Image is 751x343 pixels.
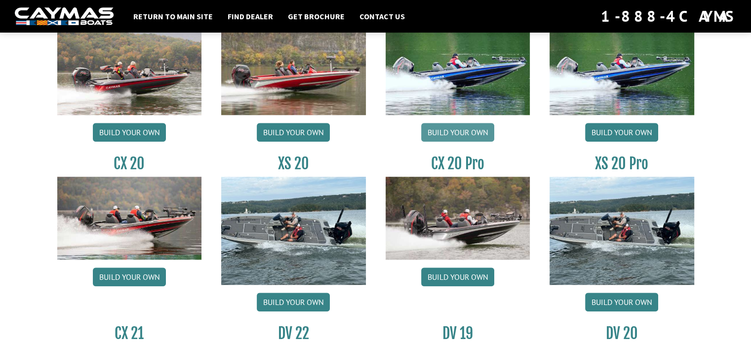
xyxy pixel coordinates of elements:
a: Get Brochure [283,10,350,23]
a: Build your own [93,267,166,286]
a: Build your own [257,293,330,311]
a: Find Dealer [223,10,278,23]
a: Build your own [585,293,658,311]
img: CX-18SS_thumbnail.jpg [221,32,366,114]
img: CX19_thumbnail.jpg [386,32,530,114]
a: Return to main site [128,10,218,23]
div: 1-888-4CAYMAS [601,5,736,27]
h3: CX 20 Pro [386,154,530,173]
h3: DV 20 [550,324,694,343]
a: Build your own [93,123,166,142]
img: white-logo-c9c8dbefe5ff5ceceb0f0178aa75bf4bb51f6bca0971e226c86eb53dfe498488.png [15,7,114,26]
a: Build your own [257,123,330,142]
h3: DV 19 [386,324,530,343]
h3: CX 20 [57,154,202,173]
a: Build your own [421,267,494,286]
img: CX-20Pro_thumbnail.jpg [386,177,530,260]
a: Build your own [421,123,494,142]
img: XS_20_resized.jpg [221,177,366,285]
img: XS_20_resized.jpg [550,177,694,285]
a: Build your own [585,123,658,142]
a: Contact Us [355,10,410,23]
img: CX-20_thumbnail.jpg [57,177,202,260]
img: CX-18S_thumbnail.jpg [57,32,202,114]
img: CX19_thumbnail.jpg [550,32,694,114]
h3: XS 20 [221,154,366,173]
h3: DV 22 [221,324,366,343]
h3: XS 20 Pro [550,154,694,173]
h3: CX 21 [57,324,202,343]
